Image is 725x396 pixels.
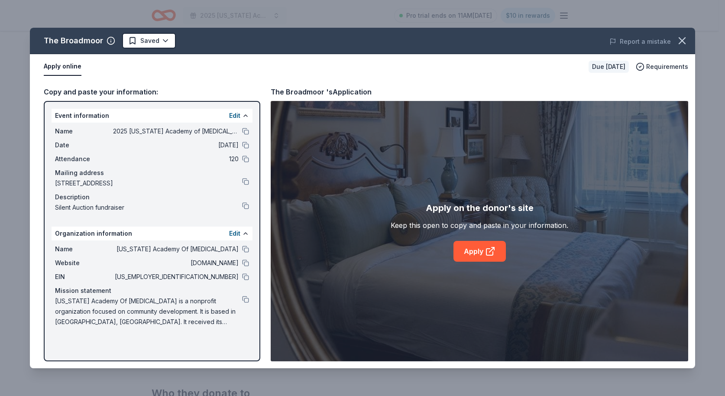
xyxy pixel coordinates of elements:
span: Name [55,126,113,136]
span: Requirements [646,62,688,72]
button: Edit [229,110,240,121]
span: Date [55,140,113,150]
span: 120 [113,154,239,164]
div: The Broadmoor [44,34,103,48]
span: [DOMAIN_NAME] [113,258,239,268]
span: [DATE] [113,140,239,150]
span: Name [55,244,113,254]
span: Silent Auction fundraiser [55,202,242,213]
span: Attendance [55,154,113,164]
span: 2025 [US_STATE] Academy of [MEDICAL_DATA] Convention [113,126,239,136]
span: [STREET_ADDRESS] [55,178,242,188]
button: Saved [122,33,176,49]
button: Edit [229,228,240,239]
div: Mailing address [55,168,249,178]
span: EIN [55,272,113,282]
div: Event information [52,109,252,123]
button: Report a mistake [609,36,671,47]
div: Apply on the donor's site [426,201,534,215]
div: Due [DATE] [589,61,629,73]
a: Apply [453,241,506,262]
div: Keep this open to copy and paste in your information. [391,220,568,230]
span: Website [55,258,113,268]
div: Mission statement [55,286,249,296]
span: [US_STATE] Academy Of [MEDICAL_DATA] is a nonprofit organization focused on community development... [55,296,242,327]
div: The Broadmoor 's Application [271,86,372,97]
span: Saved [140,36,159,46]
div: Description [55,192,249,202]
button: Requirements [636,62,688,72]
div: Organization information [52,227,252,240]
span: [US_EMPLOYER_IDENTIFICATION_NUMBER] [113,272,239,282]
div: Copy and paste your information: [44,86,260,97]
button: Apply online [44,58,81,76]
span: [US_STATE] Academy Of [MEDICAL_DATA] [113,244,239,254]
